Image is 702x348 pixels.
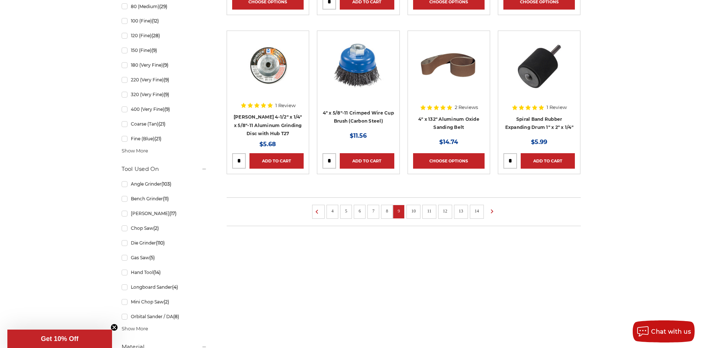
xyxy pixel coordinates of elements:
span: 1 Review [546,105,567,110]
a: 150 (Fine) [122,44,207,57]
span: 2 Reviews [455,105,478,110]
a: Spiral Band Rubber Expanding Drum 1" x 2" x 1/4" [505,116,573,130]
a: Die Grinder [122,236,207,249]
span: (5) [149,255,155,260]
a: 400 (Very Fine) [122,103,207,116]
a: Bench Grinder [122,192,207,205]
img: 4" x 132" Aluminum Oxide Sanding Belt [419,36,478,95]
span: (28) [151,33,160,38]
a: 4" x 5/8"-11 Crimped Wire Cup Brush (Carbon Steel) [323,110,394,124]
a: 4" x 5/8"-11 Crimped Wire Cup Brush (Carbon Steel) [322,36,394,108]
span: (29) [159,4,167,9]
span: $5.68 [259,141,276,148]
span: (9) [164,92,169,97]
span: (9) [164,106,170,112]
div: Get 10% OffClose teaser [7,330,112,348]
a: Aluminum Grinding Wheel with Hub [232,36,304,108]
a: Orbital Sander / DA [122,310,207,323]
span: (17) [170,211,177,216]
a: Hand Tool [122,266,207,279]
span: (4) [172,284,178,290]
h5: Tool Used On [122,165,207,173]
span: (9) [163,62,168,68]
a: 14 [472,207,482,215]
img: Aluminum Grinding Wheel with Hub [238,36,297,95]
a: 5 [342,207,350,215]
a: Fine (Blue) [122,132,207,145]
span: (9) [151,48,157,53]
a: 4" x 132" Aluminum Oxide Sanding Belt [413,36,485,108]
a: Choose Options [413,153,485,169]
a: 320 (Very Fine) [122,88,207,101]
span: (2) [164,299,169,305]
span: Get 10% Off [41,335,78,342]
a: 4" x 132" Aluminum Oxide Sanding Belt [418,116,479,130]
a: 12 [440,207,450,215]
a: 13 [456,207,466,215]
img: BHA's 1 inch x 2 inch rubber drum bottom profile, for reliable spiral band attachment. [510,36,569,95]
span: Show More [122,325,148,333]
a: 180 (Very Fine) [122,59,207,71]
a: Angle Grinder [122,177,207,190]
span: (103) [161,181,171,187]
a: 4 [329,207,336,215]
span: Chat with us [651,328,691,335]
a: Add to Cart [249,153,304,169]
span: (9) [164,77,169,82]
span: $11.56 [350,132,367,139]
span: (21) [154,136,161,141]
a: 100 (Fine) [122,14,207,27]
a: 8 [383,207,391,215]
a: 11 [425,207,434,215]
span: (12) [152,18,159,24]
span: $14.74 [439,138,458,145]
span: (8) [173,314,179,319]
span: (2) [153,225,159,231]
span: (11) [163,196,169,201]
span: (14) [153,270,161,275]
a: Coarse (Tan) [122,117,207,130]
a: Add to Cart [340,153,394,169]
span: 1 Review [275,103,296,108]
button: Close teaser [111,324,118,331]
span: Show More [122,147,148,155]
img: 4" x 5/8"-11 Crimped Wire Cup Brush (Carbon Steel) [329,36,388,95]
a: 220 (Very Fine) [122,73,207,86]
span: $5.99 [531,138,547,145]
a: Chop Saw [122,222,207,235]
a: 10 [409,207,418,215]
button: Chat with us [633,320,695,342]
a: [PERSON_NAME] 4-1/2" x 1/4" x 5/8"-11 Aluminum Grinding Disc with Hub T27 [234,114,302,136]
a: 120 (Fine) [122,29,207,42]
a: Longboard Sander [122,281,207,293]
a: 6 [356,207,363,215]
span: (110) [156,240,165,246]
a: 7 [370,207,377,215]
span: (21) [158,121,165,127]
a: Mini Chop Saw [122,295,207,308]
a: [PERSON_NAME] [122,207,207,220]
a: BHA's 1 inch x 2 inch rubber drum bottom profile, for reliable spiral band attachment. [503,36,575,108]
a: Gas Saw [122,251,207,264]
a: Add to Cart [521,153,575,169]
a: 9 [395,207,402,215]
